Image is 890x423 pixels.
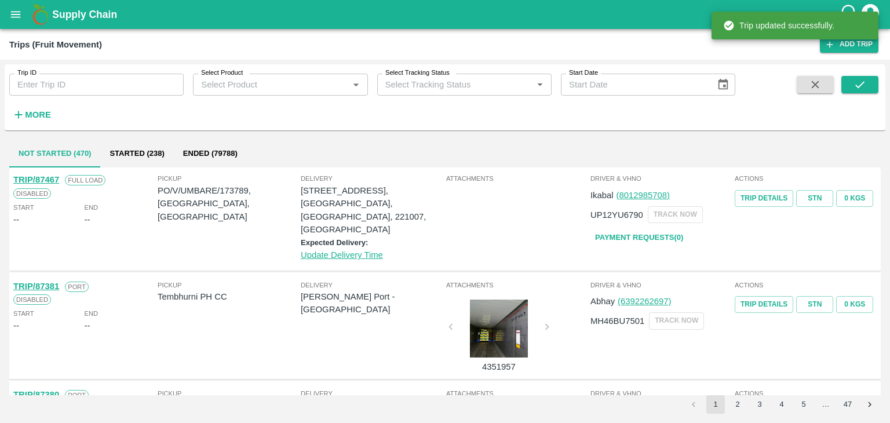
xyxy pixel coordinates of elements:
button: open drawer [2,1,29,28]
span: Full Load [65,175,105,185]
input: Start Date [561,74,707,96]
p: MH46BU7501 [590,315,644,327]
button: page 1 [706,395,725,414]
span: Delivery [301,388,444,399]
span: Delivery [301,173,444,184]
span: Driver & VHNo [590,280,732,290]
span: Driver & VHNo [590,173,732,184]
button: Choose date [712,74,734,96]
img: logo [29,3,52,26]
p: UP12YU6790 [590,209,643,221]
div: customer-support [840,4,860,25]
button: Not Started (470) [9,140,100,167]
button: Go to page 4 [772,395,791,414]
span: Driver & VHNo [590,388,732,399]
span: Port [65,282,89,292]
span: Actions [735,173,877,184]
a: (8012985708) [617,191,670,200]
button: Started (238) [100,140,173,167]
button: Go to page 47 [838,395,857,414]
div: Trip updated successfully. [723,15,834,36]
button: Go to next page [860,395,879,414]
a: Update Delivery Time [301,250,383,260]
a: Payment Requests(0) [590,228,688,248]
a: Add Trip [820,36,878,53]
nav: pagination navigation [683,395,881,414]
a: TRIP/87380 [13,390,59,399]
label: Trip ID [17,68,37,78]
span: Attachments [446,173,588,184]
p: PO/V/UMBARE/173789, [GEOGRAPHIC_DATA], [GEOGRAPHIC_DATA] [158,184,301,223]
div: -- [85,319,90,332]
p: 4351957 [455,360,542,373]
a: TRIP/87381 [13,282,59,291]
b: Supply Chain [52,9,117,20]
span: Disabled [13,188,51,199]
button: Ended (79788) [174,140,247,167]
span: Pickup [158,173,301,184]
div: account of current user [860,2,881,27]
button: Go to page 3 [750,395,769,414]
label: Select Tracking Status [385,68,450,78]
a: (6392262697) [618,297,671,306]
p: [PERSON_NAME] Port - [GEOGRAPHIC_DATA] [301,290,444,316]
a: STN [796,190,833,207]
span: Disabled [13,294,51,305]
span: Actions [735,280,877,290]
span: Abhay [590,297,615,306]
input: Select Tracking Status [381,77,514,92]
button: Open [348,77,363,92]
div: -- [13,319,19,332]
p: [STREET_ADDRESS], [GEOGRAPHIC_DATA], [GEOGRAPHIC_DATA], 221007, [GEOGRAPHIC_DATA] [301,184,444,236]
input: Select Product [196,77,345,92]
label: Start Date [569,68,598,78]
span: End [85,308,99,319]
div: … [816,399,835,410]
p: Tembhurni PH CC [158,290,301,303]
span: Delivery [301,280,444,290]
button: Open [532,77,548,92]
span: Ikabal [590,191,614,200]
div: Trips (Fruit Movement) [9,37,102,52]
span: Pickup [158,280,301,290]
a: Trip Details [735,296,793,313]
label: Select Product [201,68,243,78]
span: End [85,202,99,213]
span: Attachments [446,388,588,399]
span: Pickup [158,388,301,399]
label: Expected Delivery: [301,238,368,247]
a: STN [796,296,833,313]
span: Start [13,308,34,319]
a: Supply Chain [52,6,840,23]
button: More [9,105,54,125]
button: 0 Kgs [836,190,873,207]
span: Actions [735,388,877,399]
div: -- [13,213,19,226]
span: Port [65,390,89,400]
div: -- [85,213,90,226]
a: Trip Details [735,190,793,207]
a: TRIP/87467 [13,175,59,184]
button: Go to page 5 [794,395,813,414]
button: 0 Kgs [836,296,873,313]
button: Go to page 2 [728,395,747,414]
span: Start [13,202,34,213]
strong: More [25,110,51,119]
span: Attachments [446,280,588,290]
input: Enter Trip ID [9,74,184,96]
